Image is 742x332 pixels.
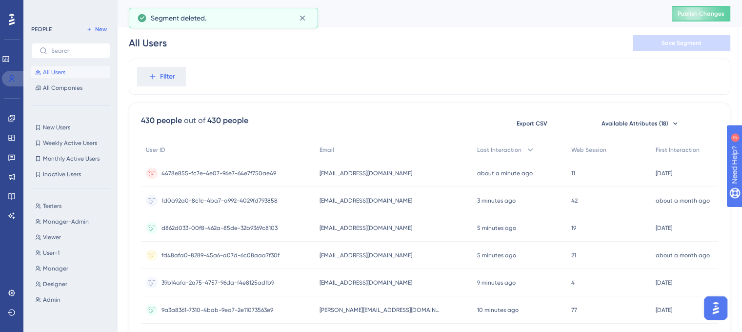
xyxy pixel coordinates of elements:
[477,279,516,286] time: 9 minutes ago
[161,279,274,287] span: 39b14afa-2a75-4757-96da-f4e8125adfb9
[43,84,82,92] span: All Companies
[656,252,710,259] time: about a month ago
[477,170,533,177] time: about a minute ago
[571,197,578,205] span: 42
[207,115,248,126] div: 430 people
[43,233,61,241] span: Viewer
[477,197,516,204] time: 3 minutes ago
[656,170,672,177] time: [DATE]
[656,279,672,286] time: [DATE]
[43,218,89,226] span: Manager-Admin
[656,307,672,313] time: [DATE]
[31,294,116,306] button: Admin
[43,249,60,257] span: User-1
[477,225,516,231] time: 5 minutes ago
[160,71,175,83] span: Filter
[477,252,516,259] time: 5 minutes ago
[320,279,412,287] span: [EMAIL_ADDRESS][DOMAIN_NAME]
[320,169,412,177] span: [EMAIL_ADDRESS][DOMAIN_NAME]
[161,197,278,205] span: fd0a92a0-8c1c-4ba7-a992-4029fd793858
[571,224,576,232] span: 19
[43,124,70,131] span: New Users
[31,66,110,78] button: All Users
[43,139,97,147] span: Weekly Active Users
[633,35,730,51] button: Save Segment
[43,296,60,304] span: Admin
[31,231,116,243] button: Viewer
[161,306,273,314] span: 9a3a8361-7310-4bab-9ea7-2e11073563e9
[320,306,441,314] span: [PERSON_NAME][EMAIL_ADDRESS][DOMAIN_NAME]
[571,169,575,177] span: 11
[95,25,107,33] span: New
[31,122,110,133] button: New Users
[31,263,116,274] button: Manager
[31,216,116,228] button: Manager-Admin
[31,153,110,165] button: Monthly Active Users
[31,25,52,33] div: PEOPLE
[83,23,110,35] button: New
[161,251,280,259] span: fd48afa0-8289-45a6-a07d-6c08aaa7f30f
[656,225,672,231] time: [DATE]
[571,146,606,154] span: Web Session
[129,7,647,21] div: People
[31,200,116,212] button: Testers
[517,120,547,127] span: Export CSV
[656,146,700,154] span: First Interaction
[184,115,205,126] div: out of
[320,146,334,154] span: Email
[43,155,100,163] span: Monthly Active Users
[129,36,167,50] div: All Users
[656,197,710,204] time: about a month ago
[161,224,278,232] span: d862d033-00f8-462a-85de-32b9369c8103
[701,293,730,323] iframe: UserGuiding AI Assistant Launcher
[662,39,702,47] span: Save Segment
[51,47,102,54] input: Search
[31,82,110,94] button: All Companies
[43,202,61,210] span: Testers
[31,278,116,290] button: Designer
[320,224,412,232] span: [EMAIL_ADDRESS][DOMAIN_NAME]
[678,10,724,18] span: Publish Changes
[31,247,116,259] button: User-1
[672,6,730,21] button: Publish Changes
[477,307,519,313] time: 10 minutes ago
[161,169,276,177] span: 4478e855-fc7e-4e07-96e7-64e7f750ae49
[571,251,576,259] span: 21
[320,251,412,259] span: [EMAIL_ADDRESS][DOMAIN_NAME]
[43,68,65,76] span: All Users
[320,197,412,205] span: [EMAIL_ADDRESS][DOMAIN_NAME]
[151,12,206,24] span: Segment deleted.
[43,265,68,272] span: Manager
[507,116,556,131] button: Export CSV
[23,2,61,14] span: Need Help?
[68,5,71,13] div: 2
[31,137,110,149] button: Weekly Active Users
[562,116,718,131] button: Available Attributes (18)
[571,279,575,287] span: 4
[602,120,668,127] span: Available Attributes (18)
[43,280,67,288] span: Designer
[571,306,577,314] span: 77
[477,146,521,154] span: Last Interaction
[43,170,81,178] span: Inactive Users
[141,115,182,126] div: 430 people
[137,67,186,86] button: Filter
[31,168,110,180] button: Inactive Users
[146,146,165,154] span: User ID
